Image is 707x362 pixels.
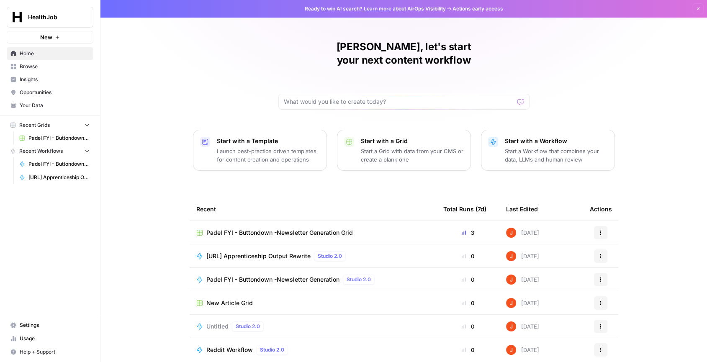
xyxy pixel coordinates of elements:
span: Studio 2.0 [260,346,284,354]
button: Help + Support [7,345,93,359]
span: Help + Support [20,348,90,356]
input: What would you like to create today? [284,98,514,106]
a: UntitledStudio 2.0 [196,321,430,331]
p: Start with a Workflow [505,137,608,145]
span: Settings [20,321,90,329]
div: 0 [443,322,493,331]
span: Your Data [20,102,90,109]
span: Opportunities [20,89,90,96]
a: [URL] Apprenticeship Output RewriteStudio 2.0 [196,251,430,261]
a: Settings [7,318,93,332]
span: Studio 2.0 [347,276,371,283]
button: Recent Workflows [7,145,93,157]
button: Start with a WorkflowStart a Workflow that combines your data, LLMs and human review [481,130,615,171]
button: Start with a GridStart a Grid with data from your CMS or create a blank one [337,130,471,171]
span: Insights [20,76,90,83]
img: h785y6s5ijaobq0cc3c4ue3ac79y [506,228,516,238]
span: [URL] Apprenticeship Output Rewrite [206,252,311,260]
span: Padel FYI - Buttondown -Newsletter Generation [206,275,339,284]
div: 3 [443,228,493,237]
span: [URL] Apprenticeship Output Rewrite [28,174,90,181]
span: Actions early access [452,5,503,13]
a: Your Data [7,99,93,112]
div: 0 [443,346,493,354]
span: Recent Grids [19,121,50,129]
img: h785y6s5ijaobq0cc3c4ue3ac79y [506,298,516,308]
a: Insights [7,73,93,86]
div: Recent [196,198,430,221]
span: Reddit Workflow [206,346,253,354]
div: [DATE] [506,298,539,308]
a: Padel FYI - Buttondown -Newsletter Generation Grid [15,131,93,145]
a: Reddit WorkflowStudio 2.0 [196,345,430,355]
button: Start with a TemplateLaunch best-practice driven templates for content creation and operations [193,130,327,171]
span: Home [20,50,90,57]
img: h785y6s5ijaobq0cc3c4ue3ac79y [506,345,516,355]
div: [DATE] [506,321,539,331]
span: Padel FYI - Buttondown -Newsletter Generation Grid [206,228,353,237]
a: Padel FYI - Buttondown -Newsletter Generation [15,157,93,171]
span: Studio 2.0 [236,323,260,330]
a: Opportunities [7,86,93,99]
span: Ready to win AI search? about AirOps Visibility [305,5,446,13]
div: Actions [590,198,612,221]
div: Last Edited [506,198,538,221]
a: Padel FYI - Buttondown -Newsletter Generation Grid [196,228,430,237]
span: Untitled [206,322,229,331]
a: Home [7,47,93,60]
div: [DATE] [506,228,539,238]
span: Usage [20,335,90,342]
span: HealthJob [28,13,79,21]
button: Recent Grids [7,119,93,131]
span: Padel FYI - Buttondown -Newsletter Generation Grid [28,134,90,142]
div: [DATE] [506,275,539,285]
div: [DATE] [506,345,539,355]
button: Workspace: HealthJob [7,7,93,28]
a: Browse [7,60,93,73]
span: Padel FYI - Buttondown -Newsletter Generation [28,160,90,168]
span: Studio 2.0 [318,252,342,260]
a: Usage [7,332,93,345]
a: Learn more [364,5,391,12]
p: Launch best-practice driven templates for content creation and operations [217,147,320,164]
div: 0 [443,275,493,284]
span: Recent Workflows [19,147,63,155]
span: New [40,33,52,41]
span: Browse [20,63,90,70]
span: New Article Grid [206,299,253,307]
p: Start a Workflow that combines your data, LLMs and human review [505,147,608,164]
img: h785y6s5ijaobq0cc3c4ue3ac79y [506,251,516,261]
img: HealthJob Logo [10,10,25,25]
a: Padel FYI - Buttondown -Newsletter GenerationStudio 2.0 [196,275,430,285]
a: New Article Grid [196,299,430,307]
div: 0 [443,252,493,260]
div: 0 [443,299,493,307]
div: [DATE] [506,251,539,261]
img: h785y6s5ijaobq0cc3c4ue3ac79y [506,275,516,285]
button: New [7,31,93,44]
div: Total Runs (7d) [443,198,486,221]
p: Start with a Template [217,137,320,145]
p: Start a Grid with data from your CMS or create a blank one [361,147,464,164]
p: Start with a Grid [361,137,464,145]
h1: [PERSON_NAME], let's start your next content workflow [278,40,530,67]
a: [URL] Apprenticeship Output Rewrite [15,171,93,184]
img: h785y6s5ijaobq0cc3c4ue3ac79y [506,321,516,331]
